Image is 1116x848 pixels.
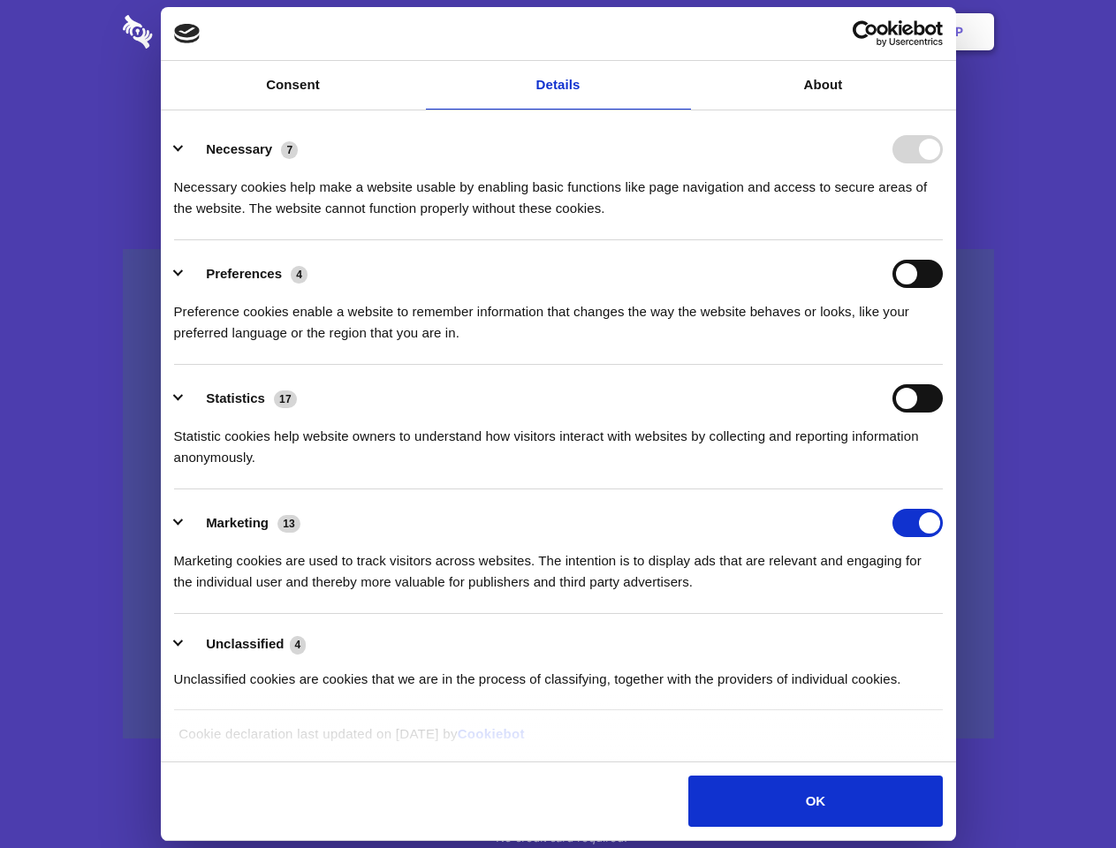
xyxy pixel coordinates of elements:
a: Wistia video thumbnail [123,249,994,739]
a: Cookiebot [458,726,525,741]
a: Consent [161,61,426,110]
div: Cookie declaration last updated on [DATE] by [165,723,951,758]
a: Usercentrics Cookiebot - opens in a new window [788,20,943,47]
button: Marketing (13) [174,509,312,537]
div: Statistic cookies help website owners to understand how visitors interact with websites by collec... [174,413,943,468]
div: Unclassified cookies are cookies that we are in the process of classifying, together with the pro... [174,655,943,690]
img: logo [174,24,201,43]
h4: Auto-redaction of sensitive data, encrypted data sharing and self-destructing private chats. Shar... [123,161,994,219]
label: Preferences [206,266,282,281]
span: 17 [274,390,297,408]
button: Unclassified (4) [174,633,317,655]
div: Necessary cookies help make a website usable by enabling basic functions like page navigation and... [174,163,943,219]
label: Necessary [206,141,272,156]
a: Contact [717,4,798,59]
label: Marketing [206,515,269,530]
span: 7 [281,141,298,159]
a: About [691,61,956,110]
h1: Eliminate Slack Data Loss. [123,79,994,143]
div: Preference cookies enable a website to remember information that changes the way the website beha... [174,288,943,344]
a: Details [426,61,691,110]
div: Marketing cookies are used to track visitors across websites. The intention is to display ads tha... [174,537,943,593]
span: 13 [277,515,300,533]
button: OK [688,776,942,827]
button: Statistics (17) [174,384,308,413]
button: Necessary (7) [174,135,309,163]
iframe: Drift Widget Chat Controller [1028,760,1095,827]
span: 4 [291,266,307,284]
a: Pricing [519,4,596,59]
button: Preferences (4) [174,260,319,288]
a: Login [801,4,878,59]
span: 4 [290,636,307,654]
label: Statistics [206,390,265,405]
img: logo-wordmark-white-trans-d4663122ce5f474addd5e946df7df03e33cb6a1c49d2221995e7729f52c070b2.svg [123,15,274,49]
